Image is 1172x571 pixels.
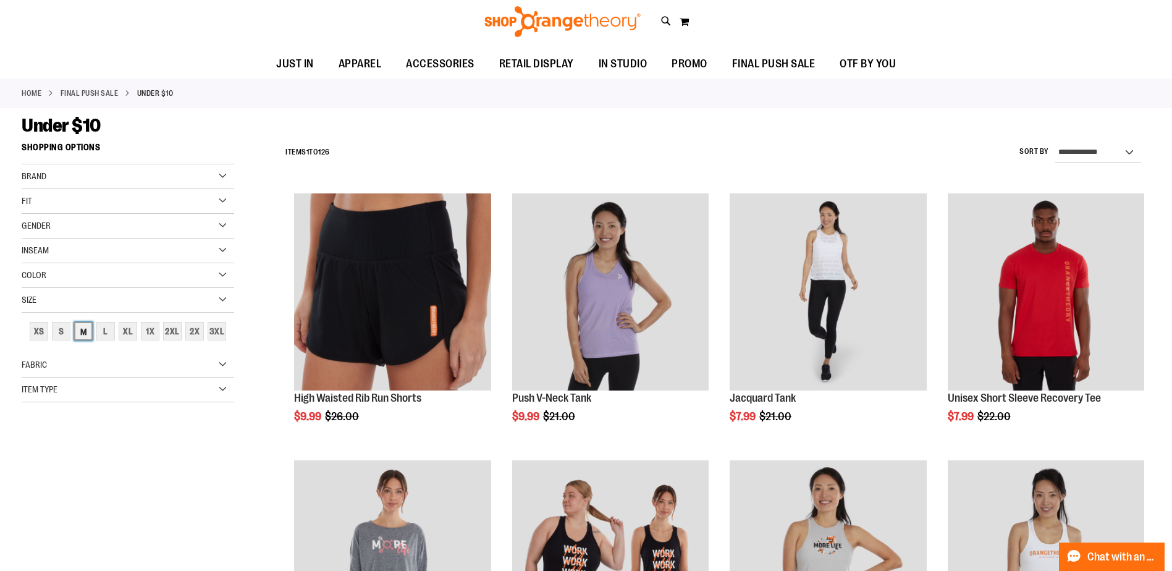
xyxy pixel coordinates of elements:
[730,193,926,392] a: Front view of Jacquard Tank
[208,322,226,340] div: 3XL
[948,193,1144,390] img: Product image for Unisex Short Sleeve Recovery Tee
[206,320,228,342] a: 3XL
[512,392,591,404] a: Push V-Neck Tank
[1019,146,1049,157] label: Sort By
[599,50,647,78] span: IN STUDIO
[74,322,93,340] div: M
[483,6,643,37] img: Shop Orangetheory
[506,187,715,454] div: product
[22,171,46,181] span: Brand
[288,187,497,454] div: product
[30,322,48,340] div: XS
[22,221,51,231] span: Gender
[28,320,50,342] a: XS
[512,193,709,392] a: Product image for Push V-Neck Tank
[512,193,709,390] img: Product image for Push V-Neck Tank
[294,392,421,404] a: High Waisted Rib Run Shorts
[406,50,474,78] span: ACCESSORIES
[22,245,49,255] span: Inseam
[22,196,32,206] span: Fit
[730,193,926,390] img: Front view of Jacquard Tank
[294,193,491,392] a: High Waisted Rib Run Shorts
[276,50,314,78] span: JUST IN
[161,320,183,342] a: 2XL
[117,320,139,342] a: XL
[759,410,793,423] span: $21.00
[163,322,182,340] div: 2XL
[730,392,796,404] a: Jacquard Tank
[1087,551,1157,563] span: Chat with an Expert
[141,322,159,340] div: 1X
[294,410,323,423] span: $9.99
[22,137,234,164] strong: Shopping Options
[948,193,1144,392] a: Product image for Unisex Short Sleeve Recovery Tee
[294,193,491,390] img: High Waisted Rib Run Shorts
[50,320,72,342] a: S
[22,360,47,370] span: Fabric
[1059,543,1165,571] button: Chat with an Expert
[22,270,46,280] span: Color
[730,410,757,423] span: $7.99
[723,187,932,454] div: product
[325,410,361,423] span: $26.00
[22,88,41,99] a: Home
[137,88,174,99] strong: Under $10
[977,410,1013,423] span: $22.00
[22,384,57,394] span: Item Type
[942,187,1150,454] div: product
[339,50,382,78] span: APPAREL
[306,148,310,156] span: 1
[61,88,119,99] a: FINAL PUSH SALE
[185,322,204,340] div: 2X
[672,50,707,78] span: PROMO
[95,320,117,342] a: L
[139,320,161,342] a: 1X
[22,115,101,136] span: Under $10
[285,143,330,162] h2: Items to
[499,50,574,78] span: RETAIL DISPLAY
[840,50,896,78] span: OTF BY YOU
[22,295,36,305] span: Size
[543,410,577,423] span: $21.00
[318,148,330,156] span: 126
[72,320,95,342] a: M
[512,410,541,423] span: $9.99
[96,322,115,340] div: L
[948,410,976,423] span: $7.99
[948,392,1101,404] a: Unisex Short Sleeve Recovery Tee
[52,322,70,340] div: S
[119,322,137,340] div: XL
[732,50,816,78] span: FINAL PUSH SALE
[183,320,206,342] a: 2X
